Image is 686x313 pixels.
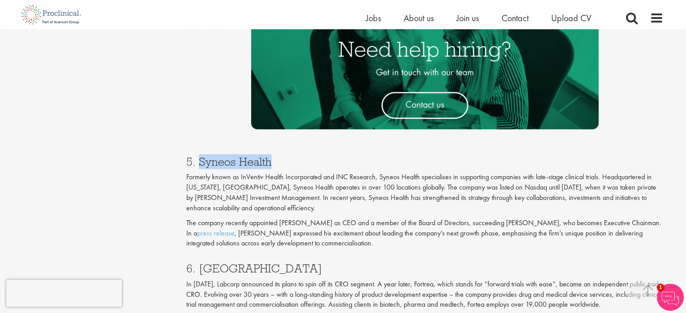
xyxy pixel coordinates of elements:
h3: 6. [GEOGRAPHIC_DATA] [186,262,663,274]
a: Jobs [366,12,381,24]
a: Upload CV [551,12,591,24]
p: In [DATE], Labcorp announced its plans to spin off its CRO segment. A year later, Fortrea, which ... [186,279,663,310]
a: About us [404,12,434,24]
h3: 5. Syneos Health [186,156,663,168]
iframe: reCAPTCHA [6,280,122,307]
a: Join us [456,12,479,24]
a: Contact [502,12,529,24]
p: The company recently appointed [PERSON_NAME] as CEO and a member of the Board of Directors, succe... [186,218,663,249]
p: Formerly known as InVentiv Health Incorporated and INC Research, Syneos Health specialises in sup... [186,172,663,213]
img: Chatbot [657,284,684,311]
a: press release [197,228,235,238]
span: 1 [657,284,664,291]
